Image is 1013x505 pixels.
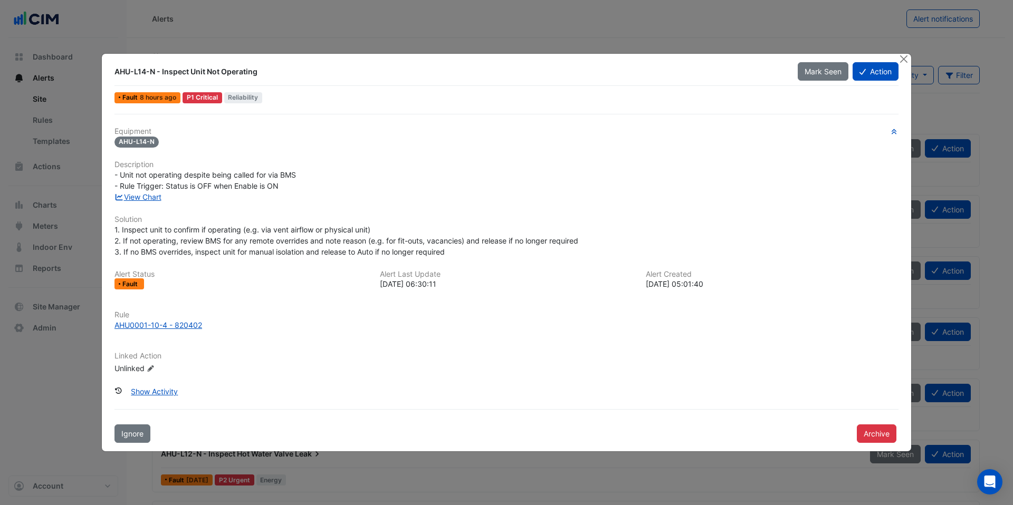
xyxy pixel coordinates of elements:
h6: Alert Created [646,270,899,279]
button: Ignore [114,424,150,443]
a: AHU0001-10-4 - 820402 [114,319,899,331]
div: [DATE] 06:30:11 [380,278,633,289]
fa-icon: Edit Linked Action [147,365,155,373]
div: P1 Critical [183,92,222,103]
span: Wed 01-Oct-2025 06:30 AEST [140,93,176,101]
div: [DATE] 05:01:40 [646,278,899,289]
h6: Description [114,160,899,169]
div: Unlinked [114,363,241,374]
h6: Equipment [114,127,899,136]
h6: Rule [114,310,899,319]
span: 1. Inspect unit to confirm if operating (e.g. via vent airflow or physical unit) 2. If not operat... [114,225,578,256]
h6: Solution [114,215,899,224]
span: Fault [122,94,140,101]
span: AHU-L14-N [114,137,159,148]
span: Reliability [224,92,263,103]
div: Open Intercom Messenger [977,469,1002,494]
span: Ignore [121,429,144,438]
button: Action [853,62,899,81]
h6: Alert Last Update [380,270,633,279]
a: View Chart [114,192,161,201]
div: AHU0001-10-4 - 820402 [114,319,202,331]
button: Close [898,54,909,65]
h6: Linked Action [114,352,899,361]
div: AHU-L14-N - Inspect Unit Not Operating [114,66,785,77]
button: Show Activity [124,382,185,401]
span: Mark Seen [805,67,842,76]
h6: Alert Status [114,270,367,279]
button: Mark Seen [798,62,848,81]
button: Archive [857,424,896,443]
span: - Unit not operating despite being called for via BMS - Rule Trigger: Status is OFF when Enable i... [114,170,296,190]
span: Fault [122,281,140,287]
